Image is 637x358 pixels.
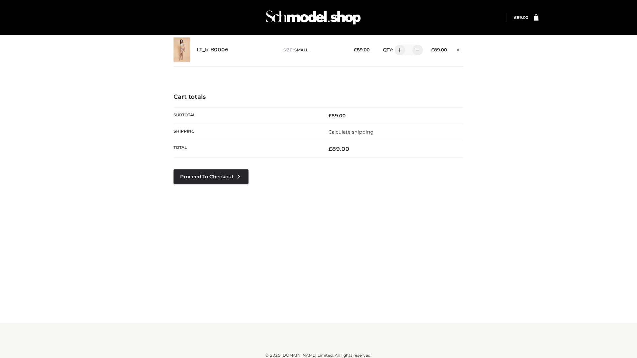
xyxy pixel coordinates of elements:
span: £ [514,15,517,20]
a: Proceed to Checkout [174,169,248,184]
a: LT_b-B0006 [197,47,229,53]
bdi: 89.00 [328,146,349,152]
bdi: 89.00 [328,113,346,119]
span: £ [328,146,332,152]
a: Calculate shipping [328,129,374,135]
h4: Cart totals [174,93,463,101]
bdi: 89.00 [514,15,528,20]
a: Remove this item [454,45,463,53]
span: £ [328,113,331,119]
img: Schmodel Admin 964 [263,4,363,30]
span: £ [431,47,434,52]
div: QTY: [376,45,421,55]
p: size : [283,47,343,53]
bdi: 89.00 [354,47,370,52]
a: £89.00 [514,15,528,20]
span: SMALL [294,47,308,52]
th: Total [174,140,318,158]
span: £ [354,47,357,52]
bdi: 89.00 [431,47,447,52]
th: Subtotal [174,107,318,124]
th: Shipping [174,124,318,140]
